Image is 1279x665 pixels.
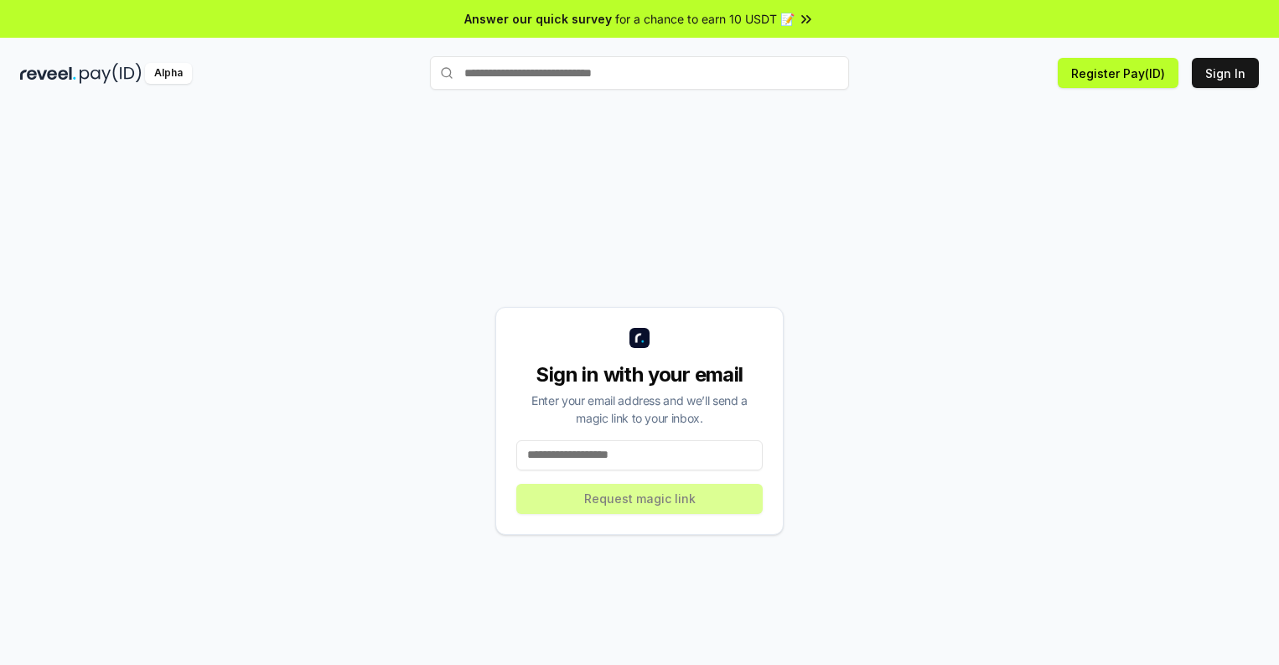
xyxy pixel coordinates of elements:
div: Alpha [145,63,192,84]
span: for a chance to earn 10 USDT 📝 [615,10,795,28]
span: Answer our quick survey [464,10,612,28]
div: Enter your email address and we’ll send a magic link to your inbox. [516,392,763,427]
img: pay_id [80,63,142,84]
div: Sign in with your email [516,361,763,388]
img: reveel_dark [20,63,76,84]
button: Sign In [1192,58,1259,88]
img: logo_small [629,328,650,348]
button: Register Pay(ID) [1058,58,1178,88]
